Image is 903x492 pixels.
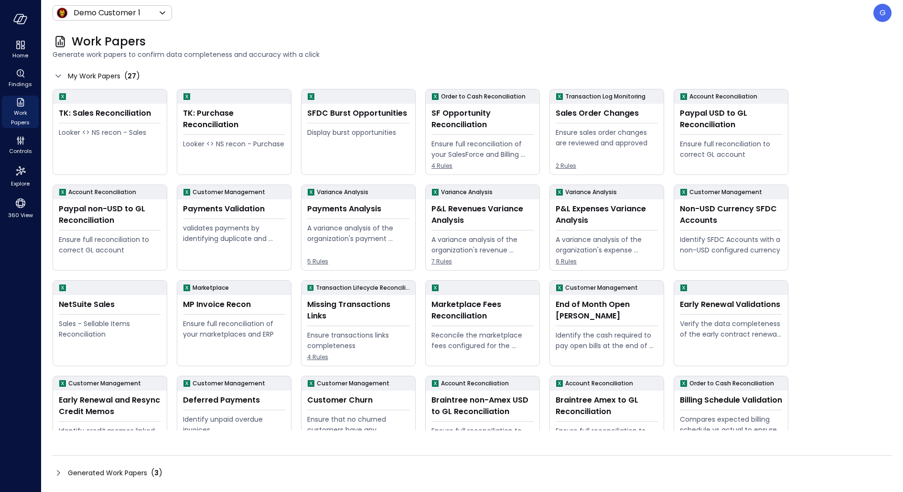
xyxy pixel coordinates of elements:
[59,299,161,310] div: NetSuite Sales
[441,187,493,197] p: Variance Analysis
[68,71,120,81] span: My Work Papers
[431,299,534,322] div: Marketplace Fees Reconciliation
[59,234,161,255] div: Ensure full reconciliation to correct GL account
[680,234,782,255] div: Identify SFDC Accounts with a non-USD configured currency
[689,379,774,388] p: Order to Cash Reconciliation
[183,223,285,244] div: validates payments by identifying duplicate and erroneous entries.
[59,108,161,119] div: TK: Sales Reconciliation
[2,67,39,90] div: Findings
[431,330,534,351] div: Reconcile the marketplace fees configured for the Opportunity to the actual fees being paid
[431,257,534,266] span: 7 Rules
[59,426,161,447] div: Identify credit memos linked to resyncs and early renewals
[193,379,265,388] p: Customer Management
[317,187,368,197] p: Variance Analysis
[183,394,285,406] div: Deferred Payments
[431,234,534,255] div: A variance analysis of the organization's revenue accounts
[183,299,285,310] div: MP Invoice Recon
[2,38,39,61] div: Home
[11,179,30,188] span: Explore
[59,394,161,417] div: Early Renewal and Resync Credit Memos
[680,108,782,131] div: Paypal USD to GL Reconciliation
[151,467,162,479] div: ( )
[307,299,409,322] div: Missing Transactions Links
[556,257,658,266] span: 6 Rules
[307,394,409,406] div: Customer Churn
[565,187,617,197] p: Variance Analysis
[556,426,658,447] div: Ensure full reconciliation to correct GL account
[72,34,146,49] span: Work Papers
[68,379,141,388] p: Customer Management
[431,108,534,131] div: SF Opportunity Reconciliation
[68,187,136,197] p: Account Reconciliation
[441,379,509,388] p: Account Reconciliation
[556,299,658,322] div: End of Month Open [PERSON_NAME]
[183,203,285,215] div: Payments Validation
[307,257,409,266] span: 5 Rules
[680,299,782,310] div: Early Renewal Validations
[8,210,33,220] span: 360 View
[556,127,658,148] div: Ensure sales order changes are reviewed and approved
[556,234,658,255] div: A variance analysis of the organization's expense accounts
[2,96,39,128] div: Work Papers
[680,203,782,226] div: Non-USD Currency SFDC Accounts
[431,394,534,417] div: Braintree non-Amex USD to GL Reconciliation
[307,223,409,244] div: A variance analysis of the organization's payment transactions
[307,127,409,138] div: Display burst opportunities
[565,92,645,101] p: Transaction Log Monitoring
[689,92,757,101] p: Account Reconciliation
[307,352,409,362] span: 4 Rules
[9,79,32,89] span: Findings
[193,187,265,197] p: Customer Management
[128,71,136,81] span: 27
[565,283,638,293] p: Customer Management
[183,414,285,435] div: Identify unpaid overdue invoices
[556,394,658,417] div: Braintree Amex to GL Reconciliation
[2,195,39,221] div: 360 View
[6,108,35,127] span: Work Papers
[556,108,658,119] div: Sales Order Changes
[565,379,633,388] p: Account Reconciliation
[59,127,161,138] div: Looker <> NS recon - Sales
[2,134,39,157] div: Controls
[680,318,782,339] div: Verify the data completeness of the early contract renewal process
[59,203,161,226] div: Paypal non-USD to GL Reconciliation
[307,108,409,119] div: SFDC Burst Opportunities
[307,414,409,435] div: Ensure that no churned customers have any remaining open invoices
[689,187,762,197] p: Customer Management
[431,139,534,160] div: Ensure full reconciliation of your SalesForce and Billing system
[12,51,28,60] span: Home
[441,92,526,101] p: Order to Cash Reconciliation
[431,426,534,447] div: Ensure full reconciliation to correct GL account
[316,283,411,293] p: Transaction Lifecycle Reconciliation
[680,394,782,406] div: Billing Schedule Validation
[873,4,892,22] div: Guy
[124,70,140,82] div: ( )
[680,414,782,435] div: Compares expected billing schedule vs actual to ensure timely and compliant invoicing
[68,468,147,478] span: Generated Work Papers
[183,139,285,149] div: Looker <> NS recon - Purchase
[154,468,159,478] span: 3
[431,203,534,226] div: P&L Revenues Variance Analysis
[9,146,32,156] span: Controls
[307,203,409,215] div: Payments Analysis
[431,161,534,171] span: 4 Rules
[183,318,285,339] div: Ensure full reconciliation of your marketplaces and ERP
[880,7,886,19] p: G
[556,161,658,171] span: 2 Rules
[183,108,285,131] div: TK: Purchase Reconciliation
[56,7,68,19] img: Icon
[53,49,892,60] span: Generate work papers to confirm data completeness and accuracy with a click
[680,139,782,160] div: Ensure full reconciliation to correct GL account
[556,203,658,226] div: P&L Expenses Variance Analysis
[317,379,389,388] p: Customer Management
[59,318,161,339] div: Sales - Sellable Items Reconciliation
[307,330,409,351] div: Ensure transactions links completeness
[556,330,658,351] div: Identify the cash required to pay open bills at the end of the month
[74,7,140,19] p: Demo Customer 1
[193,283,229,293] p: Marketplace
[2,163,39,189] div: Explore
